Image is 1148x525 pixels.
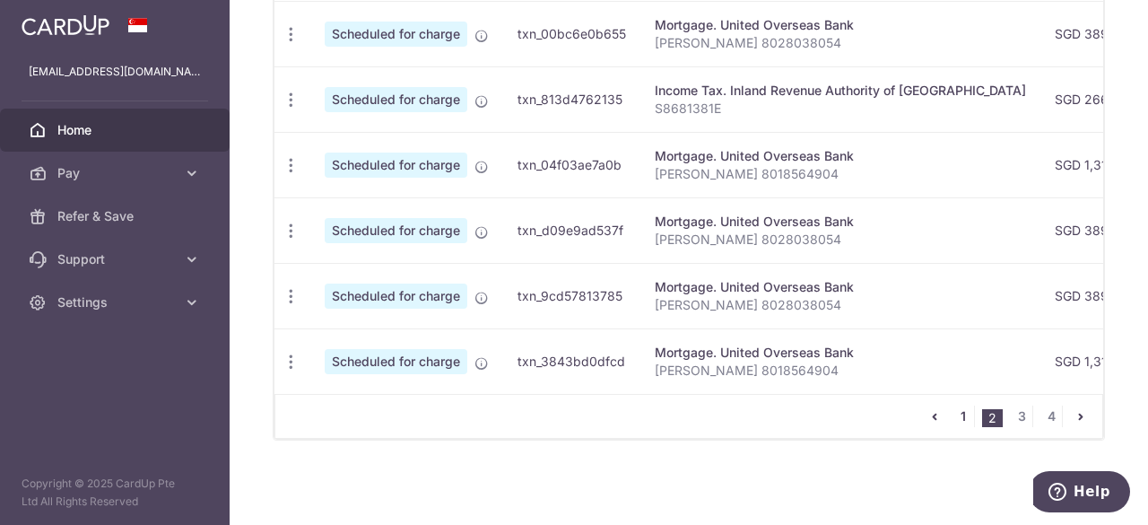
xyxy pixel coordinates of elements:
[655,147,1026,165] div: Mortgage. United Overseas Bank
[655,296,1026,314] p: [PERSON_NAME] 8028038054
[57,250,176,268] span: Support
[325,22,467,47] span: Scheduled for charge
[655,34,1026,52] p: [PERSON_NAME] 8028038054
[1033,471,1130,516] iframe: Opens a widget where you can find more information
[655,100,1026,118] p: S8681381E
[1040,406,1062,427] a: 4
[503,328,640,394] td: txn_3843bd0dfcd
[1040,132,1148,197] td: SGD 1,310.54
[22,14,109,36] img: CardUp
[1040,66,1148,132] td: SGD 266.31
[57,293,176,311] span: Settings
[325,349,467,374] span: Scheduled for charge
[952,406,974,427] a: 1
[1040,263,1148,328] td: SGD 389.20
[655,16,1026,34] div: Mortgage. United Overseas Bank
[325,153,467,178] span: Scheduled for charge
[325,218,467,243] span: Scheduled for charge
[1011,406,1032,427] a: 3
[1040,1,1148,66] td: SGD 389.20
[655,82,1026,100] div: Income Tax. Inland Revenue Authority of [GEOGRAPHIC_DATA]
[1040,197,1148,263] td: SGD 389.20
[655,231,1026,249] p: [PERSON_NAME] 8028038054
[1040,328,1148,394] td: SGD 1,310.54
[503,1,640,66] td: txn_00bc6e0b655
[655,213,1026,231] div: Mortgage. United Overseas Bank
[655,278,1026,296] div: Mortgage. United Overseas Bank
[503,132,640,197] td: txn_04f03ae7a0b
[503,66,640,132] td: txn_813d4762135
[982,409,1004,427] li: 2
[325,284,467,309] span: Scheduled for charge
[325,87,467,112] span: Scheduled for charge
[655,165,1026,183] p: [PERSON_NAME] 8018564904
[924,395,1102,438] nav: pager
[655,362,1026,380] p: [PERSON_NAME] 8018564904
[57,164,176,182] span: Pay
[503,197,640,263] td: txn_d09e9ad537f
[57,121,176,139] span: Home
[655,344,1026,362] div: Mortgage. United Overseas Bank
[503,263,640,328] td: txn_9cd57813785
[29,63,201,81] p: [EMAIL_ADDRESS][DOMAIN_NAME]
[57,207,176,225] span: Refer & Save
